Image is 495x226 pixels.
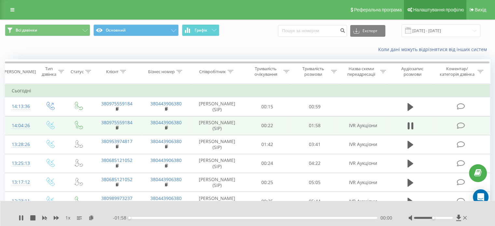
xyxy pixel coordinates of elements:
[354,7,402,12] span: Реферальна програма
[244,97,291,116] td: 00:15
[12,176,29,189] div: 13:17:12
[244,154,291,173] td: 00:24
[199,69,226,74] div: Співробітник
[291,135,338,154] td: 03:41
[148,69,175,74] div: Бізнес номер
[101,119,132,126] a: 380975559184
[380,215,392,221] span: 00:00
[191,192,244,211] td: [PERSON_NAME] (SIP)
[65,215,70,221] span: 1 x
[291,173,338,192] td: 05:05
[191,116,244,135] td: [PERSON_NAME] (SIP)
[150,195,182,201] a: 380443906380
[12,100,29,113] div: 14:13:36
[101,157,132,163] a: 380685121052
[12,138,29,151] div: 13:28:26
[5,24,90,36] button: Всі дзвінки
[378,46,490,52] a: Коли дані можуть відрізнятися вiд інших систем
[244,116,291,135] td: 00:22
[71,69,84,74] div: Статус
[244,135,291,154] td: 01:42
[12,195,29,207] div: 12:23:11
[182,24,219,36] button: Графік
[432,217,434,219] div: Accessibility label
[338,192,387,211] td: IVR Аукціони
[191,154,244,173] td: [PERSON_NAME] (SIP)
[291,97,338,116] td: 00:59
[150,100,182,107] a: 380443906380
[41,66,56,77] div: Тип дзвінка
[113,215,130,221] span: - 01:58
[438,66,476,77] div: Коментар/категорія дзвінка
[101,176,132,182] a: 380685121052
[338,116,387,135] td: IVR Аукціони
[101,100,132,107] a: 380975559184
[93,24,179,36] button: Основний
[150,119,182,126] a: 380443906380
[473,189,488,205] div: Open Intercom Messenger
[191,97,244,116] td: [PERSON_NAME] (SIP)
[191,173,244,192] td: [PERSON_NAME] (SIP)
[101,138,132,144] a: 380953974817
[338,154,387,173] td: IVR Аукціони
[244,173,291,192] td: 00:25
[297,66,329,77] div: Тривалість розмови
[278,25,347,37] input: Пошук за номером
[150,176,182,182] a: 380443906380
[475,7,486,12] span: Вихід
[195,28,207,33] span: Графік
[291,192,338,211] td: 05:44
[150,138,182,144] a: 380443906380
[106,69,118,74] div: Клієнт
[338,173,387,192] td: IVR Аукціони
[250,66,282,77] div: Тривалість очікування
[12,119,29,132] div: 14:04:26
[3,69,36,74] div: [PERSON_NAME]
[393,66,432,77] div: Аудіозапис розмови
[150,157,182,163] a: 380443906380
[291,116,338,135] td: 01:58
[5,84,490,97] td: Сьогодні
[101,195,132,201] a: 380989973237
[291,154,338,173] td: 04:22
[344,66,378,77] div: Назва схеми переадресації
[191,135,244,154] td: [PERSON_NAME] (SIP)
[244,192,291,211] td: 00:25
[413,7,464,12] span: Налаштування профілю
[338,135,387,154] td: IVR Аукціони
[12,157,29,170] div: 13:25:13
[128,217,131,219] div: Accessibility label
[16,28,37,33] span: Всі дзвінки
[350,25,385,37] button: Експорт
